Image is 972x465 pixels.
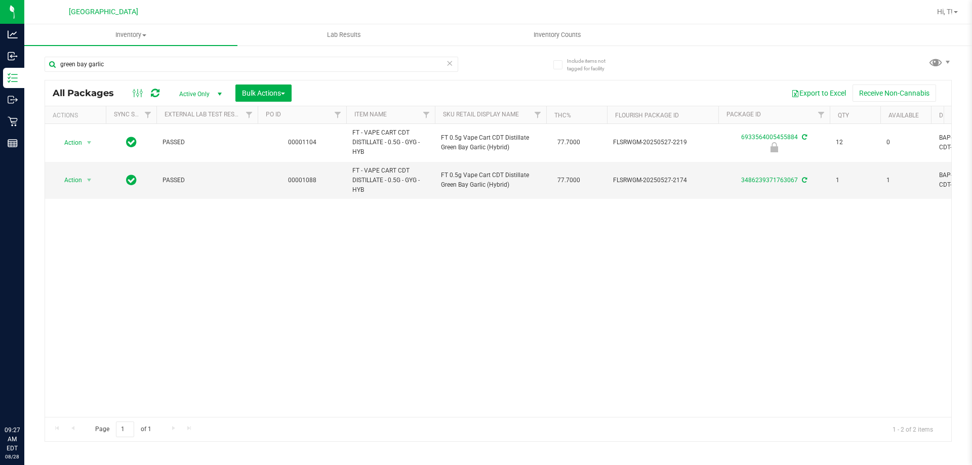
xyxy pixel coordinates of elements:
[836,138,874,147] span: 12
[55,136,83,150] span: Action
[615,112,679,119] a: Flourish Package ID
[165,111,244,118] a: External Lab Test Result
[140,106,156,123] a: Filter
[741,177,798,184] a: 3486239371763067
[241,106,258,123] a: Filter
[552,173,585,188] span: 77.7000
[8,29,18,39] inline-svg: Analytics
[266,111,281,118] a: PO ID
[313,30,375,39] span: Lab Results
[24,30,237,39] span: Inventory
[443,111,519,118] a: Sku Retail Display Name
[741,134,798,141] a: 6933564005455884
[554,112,571,119] a: THC%
[5,426,20,453] p: 09:27 AM EDT
[613,176,712,185] span: FLSRWGM-20250527-2174
[726,111,761,118] a: Package ID
[451,24,664,46] a: Inventory Counts
[785,84,853,102] button: Export to Excel
[354,111,387,118] a: Item Name
[87,421,159,437] span: Page of 1
[83,173,96,187] span: select
[836,176,874,185] span: 1
[552,135,585,150] span: 77.7000
[937,8,953,16] span: Hi, T!
[126,135,137,149] span: In Sync
[83,136,96,150] span: select
[69,8,138,16] span: [GEOGRAPHIC_DATA]
[520,30,595,39] span: Inventory Counts
[8,138,18,148] inline-svg: Reports
[288,139,316,146] a: 00001104
[884,421,941,437] span: 1 - 2 of 2 items
[114,111,153,118] a: Sync Status
[10,384,40,414] iframe: Resource center
[163,138,252,147] span: PASSED
[352,166,429,195] span: FT - VAPE CART CDT DISTILLATE - 0.5G - GYG - HYB
[717,142,831,152] div: Administrative Hold
[418,106,435,123] a: Filter
[235,84,292,102] button: Bulk Actions
[441,171,540,190] span: FT 0.5g Vape Cart CDT Distillate Green Bay Garlic (Hybrid)
[800,177,807,184] span: Sync from Compliance System
[330,106,346,123] a: Filter
[242,89,285,97] span: Bulk Actions
[53,112,102,119] div: Actions
[530,106,546,123] a: Filter
[45,57,458,72] input: Search Package ID, Item Name, SKU, Lot or Part Number...
[116,421,134,437] input: 1
[446,57,453,70] span: Clear
[8,116,18,126] inline-svg: Retail
[838,112,849,119] a: Qty
[886,176,925,185] span: 1
[8,51,18,61] inline-svg: Inbound
[8,73,18,83] inline-svg: Inventory
[352,128,429,157] span: FT - VAPE CART CDT DISTILLATE - 0.5G - GYG - HYB
[237,24,451,46] a: Lab Results
[8,95,18,105] inline-svg: Outbound
[55,173,83,187] span: Action
[613,138,712,147] span: FLSRWGM-20250527-2219
[800,134,807,141] span: Sync from Compliance System
[5,453,20,460] p: 08/28
[888,112,919,119] a: Available
[53,88,124,99] span: All Packages
[288,177,316,184] a: 00001088
[24,24,237,46] a: Inventory
[163,176,252,185] span: PASSED
[567,57,618,72] span: Include items not tagged for facility
[853,84,936,102] button: Receive Non-Cannabis
[813,106,830,123] a: Filter
[441,133,540,152] span: FT 0.5g Vape Cart CDT Distillate Green Bay Garlic (Hybrid)
[886,138,925,147] span: 0
[126,173,137,187] span: In Sync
